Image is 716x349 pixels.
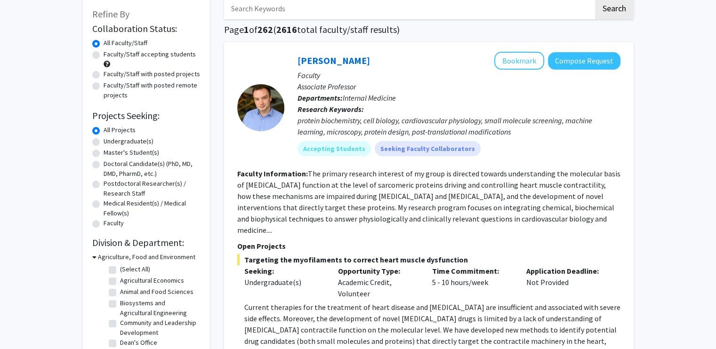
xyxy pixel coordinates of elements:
label: Faculty [104,218,124,228]
b: Research Keywords: [298,104,364,114]
p: Faculty [298,70,620,81]
label: Faculty/Staff accepting students [104,49,196,59]
mat-chip: Seeking Faculty Collaborators [375,141,481,156]
h3: Agriculture, Food and Environment [98,252,195,262]
mat-chip: Accepting Students [298,141,371,156]
fg-read-more: The primary research interest of my group is directed towards understanding the molecular basis o... [237,169,620,235]
label: Master's Student(s) [104,148,159,158]
span: Internal Medicine [343,93,396,103]
h2: Division & Department: [92,237,201,248]
p: Associate Professor [298,81,620,92]
h1: Page of ( total faculty/staff results) [224,24,634,35]
label: Faculty/Staff with posted remote projects [104,80,201,100]
span: 1 [244,24,249,35]
label: Faculty/Staff with posted projects [104,69,200,79]
b: Faculty Information: [237,169,308,178]
label: Animal and Food Sciences [120,287,193,297]
a: [PERSON_NAME] [298,55,370,66]
span: 2616 [276,24,297,35]
span: Targeting the myofilaments to correct heart muscle dysfunction [237,254,620,265]
p: Time Commitment: [432,265,512,277]
p: Seeking: [244,265,324,277]
div: 5 - 10 hours/week [425,265,519,299]
span: Refine By [92,8,129,20]
h2: Collaboration Status: [92,23,201,34]
p: Opportunity Type: [338,265,418,277]
label: Agricultural Economics [120,276,184,286]
label: Community and Leadership Development [120,318,198,338]
label: Dean's Office [120,338,157,348]
label: Postdoctoral Researcher(s) / Research Staff [104,179,201,198]
span: 262 [257,24,273,35]
label: Undergraduate(s) [104,136,153,146]
label: Biosystems and Agricultural Engineering [120,298,198,318]
h2: Projects Seeking: [92,110,201,121]
b: Departments: [298,93,343,103]
button: Add Thomas Kampourakis to Bookmarks [494,52,544,70]
label: All Faculty/Staff [104,38,147,48]
button: Compose Request to Thomas Kampourakis [548,52,620,70]
div: protein biochemistry, cell biology, cardiovascular physiology, small molecule screening, machine ... [298,115,620,137]
div: Undergraduate(s) [244,277,324,288]
label: Doctoral Candidate(s) (PhD, MD, DMD, PharmD, etc.) [104,159,201,179]
label: (Select All) [120,264,150,274]
div: Academic Credit, Volunteer [331,265,425,299]
iframe: Chat [7,307,40,342]
p: Open Projects [237,240,620,252]
p: Application Deadline: [526,265,606,277]
label: All Projects [104,125,136,135]
div: Not Provided [519,265,613,299]
label: Medical Resident(s) / Medical Fellow(s) [104,198,201,218]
